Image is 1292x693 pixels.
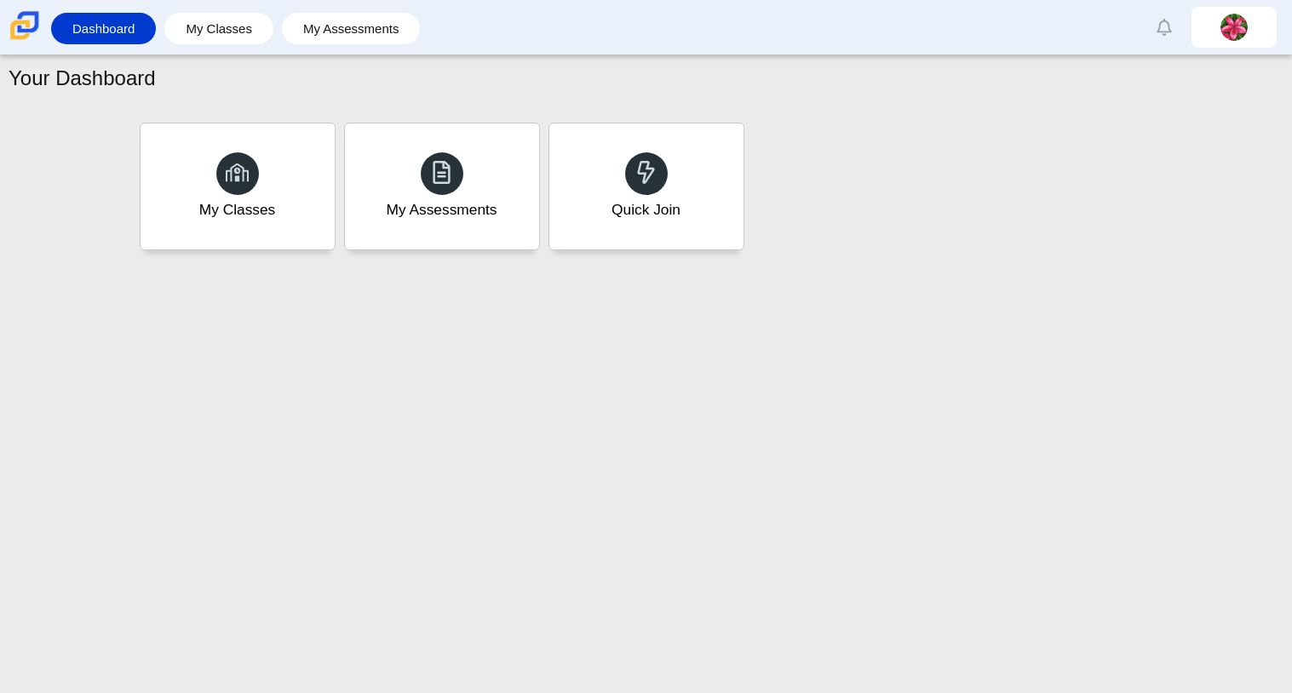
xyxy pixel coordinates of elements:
a: My Classes [173,13,265,44]
a: Quick Join [548,123,744,250]
a: Carmen School of Science & Technology [7,31,43,46]
a: Alerts [1146,9,1183,46]
img: palomajacqueline.m.oEpaKv [1220,14,1248,41]
h1: Your Dashboard [9,64,156,93]
a: palomajacqueline.m.oEpaKv [1192,7,1277,48]
a: Dashboard [60,13,147,44]
div: Quick Join [612,199,680,220]
img: Carmen School of Science & Technology [7,8,43,43]
div: My Assessments [387,199,497,220]
div: My Classes [199,199,276,220]
a: My Assessments [290,13,412,44]
a: My Assessments [344,123,540,250]
a: My Classes [140,123,336,250]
